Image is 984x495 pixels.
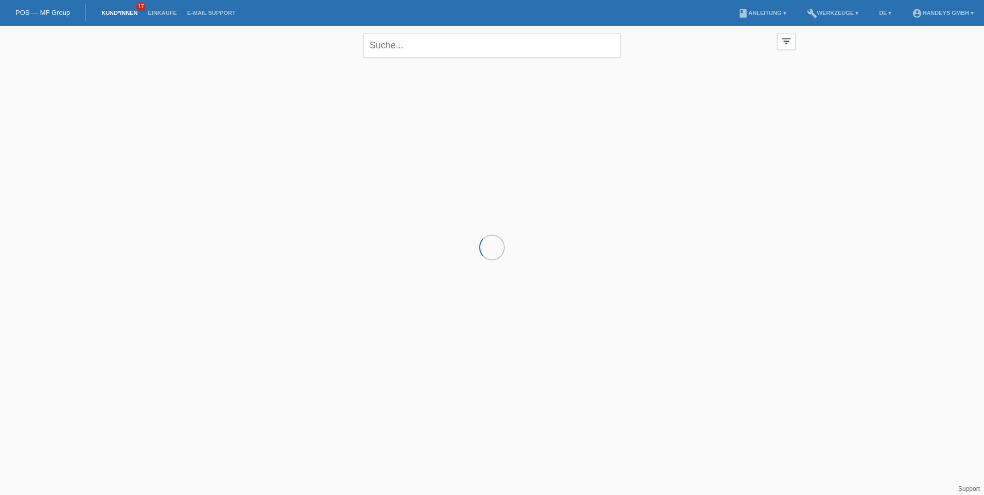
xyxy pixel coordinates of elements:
[96,10,143,16] a: Kund*innen
[874,10,897,16] a: DE ▾
[738,8,748,19] i: book
[907,10,979,16] a: account_circleHandeys GmbH ▾
[958,485,980,492] a: Support
[807,8,817,19] i: build
[143,10,182,16] a: Einkäufe
[363,33,621,58] input: Suche...
[781,36,792,47] i: filter_list
[15,9,70,16] a: POS — MF Group
[136,3,146,11] span: 17
[802,10,864,16] a: buildWerkzeuge ▾
[912,8,922,19] i: account_circle
[182,10,241,16] a: E-Mail Support
[733,10,791,16] a: bookAnleitung ▾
